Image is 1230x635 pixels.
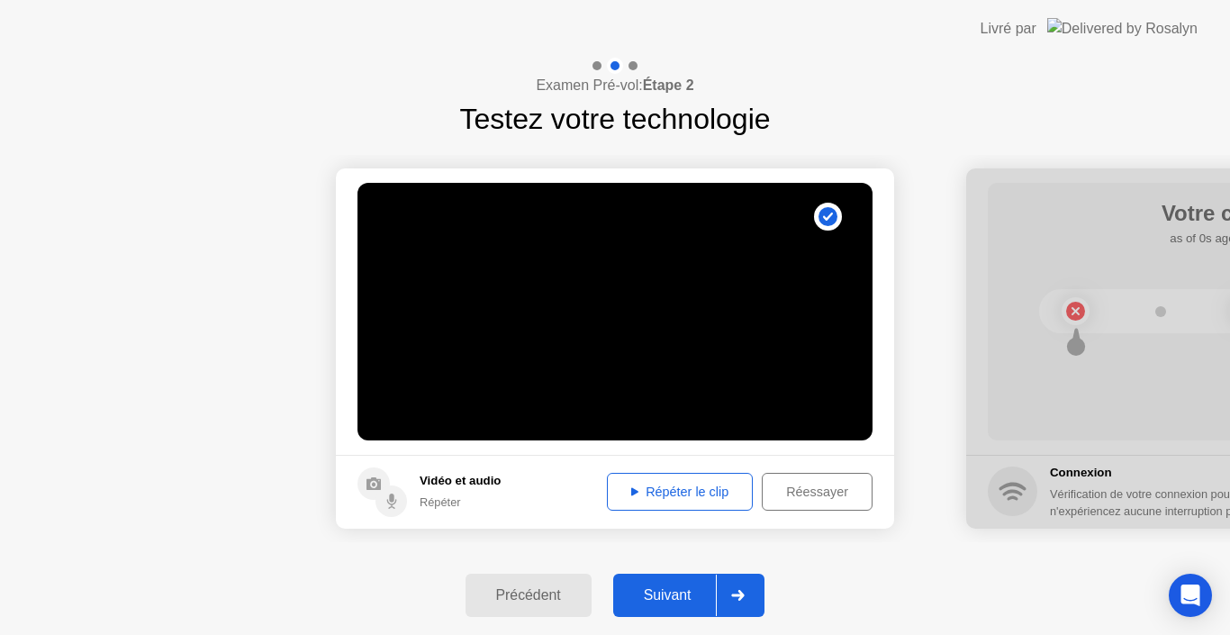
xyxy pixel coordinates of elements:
button: Précédent [466,574,592,617]
div: Open Intercom Messenger [1169,574,1212,617]
div: Suivant [619,587,717,603]
h5: Vidéo et audio [420,472,501,490]
div: Répéter [420,494,501,511]
div: Réessayer [768,485,866,499]
button: Réessayer [762,473,873,511]
div: Livré par [981,18,1036,40]
h1: Testez votre technologie [459,97,770,141]
b: Étape 2 [643,77,694,93]
div: Répéter le clip [613,485,746,499]
button: Répéter le clip [607,473,753,511]
img: Delivered by Rosalyn [1047,18,1198,39]
div: Précédent [471,587,586,603]
h4: Examen Pré-vol: [536,75,693,96]
button: Suivant [613,574,765,617]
